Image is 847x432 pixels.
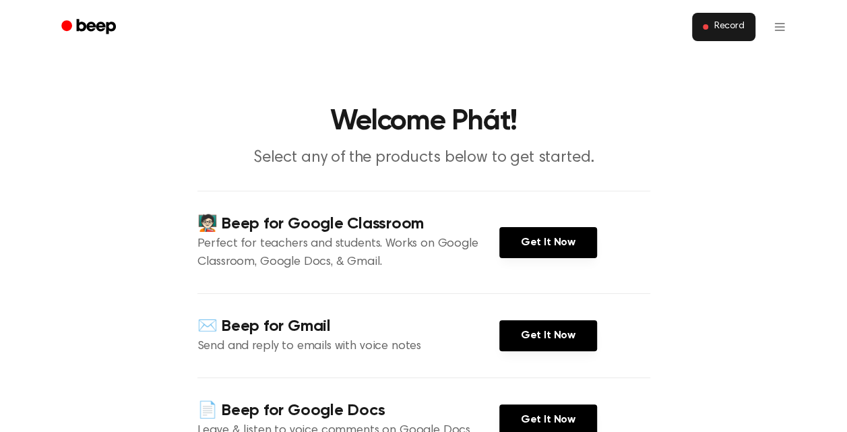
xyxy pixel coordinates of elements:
span: Record [714,21,744,33]
a: Get It Now [499,227,597,258]
a: Beep [52,14,128,40]
h4: 📄 Beep for Google Docs [197,400,499,422]
a: Get It Now [499,320,597,351]
h4: ✉️ Beep for Gmail [197,315,499,338]
button: Record [692,13,755,41]
p: Select any of the products below to get started. [165,147,683,169]
p: Send and reply to emails with voice notes [197,338,499,356]
button: Open menu [763,11,796,43]
h4: 🧑🏻‍🏫 Beep for Google Classroom [197,213,499,235]
p: Perfect for teachers and students. Works on Google Classroom, Google Docs, & Gmail. [197,235,499,272]
h1: Welcome Phát! [79,108,769,136]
